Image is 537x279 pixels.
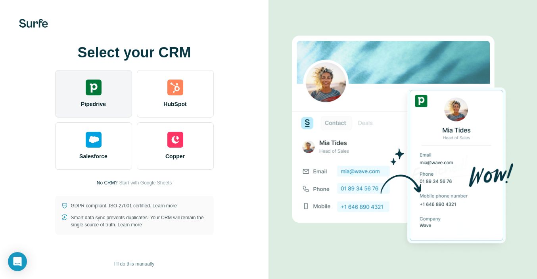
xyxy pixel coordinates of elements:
img: pipedrive's logo [86,80,102,95]
span: Pipedrive [81,100,106,108]
span: HubSpot [163,100,186,108]
a: Learn more [153,203,177,209]
img: hubspot's logo [167,80,183,95]
p: No CRM? [97,179,118,186]
span: Copper [165,152,185,160]
div: Open Intercom Messenger [8,252,27,271]
span: Salesforce [79,152,107,160]
img: copper's logo [167,132,183,148]
button: Start with Google Sheets [119,179,172,186]
img: PIPEDRIVE image [292,22,514,257]
a: Learn more [118,222,142,228]
img: Surfe's logo [19,19,48,28]
p: Smart data sync prevents duplicates. Your CRM will remain the single source of truth. [71,214,207,228]
p: GDPR compliant. ISO-27001 certified. [71,202,177,209]
img: salesforce's logo [86,132,102,148]
h1: Select your CRM [55,45,214,61]
button: I’ll do this manually [109,258,160,270]
span: I’ll do this manually [114,260,154,268]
